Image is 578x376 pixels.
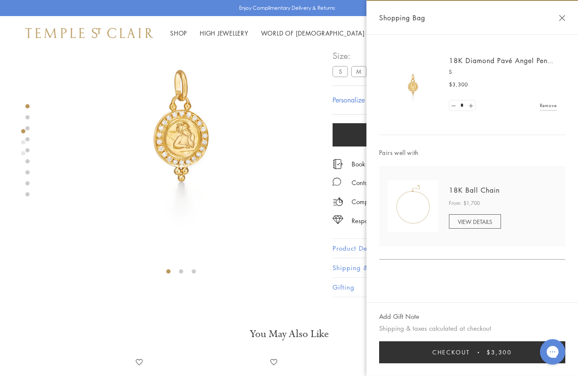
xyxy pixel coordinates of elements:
[239,4,335,12] p: Enjoy Complimentary Delivery & Returns
[449,100,458,111] a: Set quantity to 0
[432,348,470,357] span: Checkout
[466,100,475,111] a: Set quantity to 2
[261,29,365,37] a: World of [DEMOGRAPHIC_DATA]World of [DEMOGRAPHIC_DATA]
[388,59,438,110] img: AP10-PAVE
[333,159,343,169] img: icon_appointment.svg
[333,239,553,258] button: Product Details
[449,199,480,207] span: From: $1,700
[34,327,544,341] h3: You May Also Like
[379,311,419,322] button: Add Gift Note
[333,196,343,207] img: icon_delivery.svg
[200,29,248,37] a: High JewelleryHigh Jewellery
[449,185,500,195] a: 18K Ball Chain
[333,177,341,186] img: MessageIcon-01_2.svg
[458,218,492,226] span: VIEW DETAILS
[351,66,366,77] label: M
[352,216,410,226] div: Responsible Sourcing
[449,214,501,229] a: VIEW DETAILS
[352,160,412,169] a: Book an Appointment
[170,29,187,37] a: ShopShop
[449,68,557,76] p: S
[449,80,468,89] span: $3,300
[352,177,420,188] div: Contact an Ambassador
[170,28,365,39] nav: Main navigation
[379,323,565,334] p: Shipping & taxes calculated at checkout
[449,56,562,65] a: 18K Diamond Pavé Angel Pendant
[536,336,570,368] iframe: Gorgias live chat messenger
[379,341,565,363] button: Checkout $3,300
[333,259,553,278] button: Shipping & Returns
[333,66,348,77] label: S
[352,196,454,207] p: Complimentary Delivery and Returns
[333,216,343,224] img: icon_sourcing.svg
[487,348,512,357] span: $3,300
[333,278,553,297] button: Gifting
[388,180,438,232] img: N88805-BC16EXT
[559,15,565,21] button: Close Shopping Bag
[379,148,565,158] span: Pairs well with
[333,49,388,63] span: Size:
[540,101,557,110] a: Remove
[379,12,425,23] span: Shopping Bag
[25,28,153,38] img: Temple St. Clair
[333,123,524,147] button: Add to bag
[333,95,534,105] h4: Personalize your Temple St. Clair jewel with complimentary engraving
[21,127,25,162] div: Product gallery navigation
